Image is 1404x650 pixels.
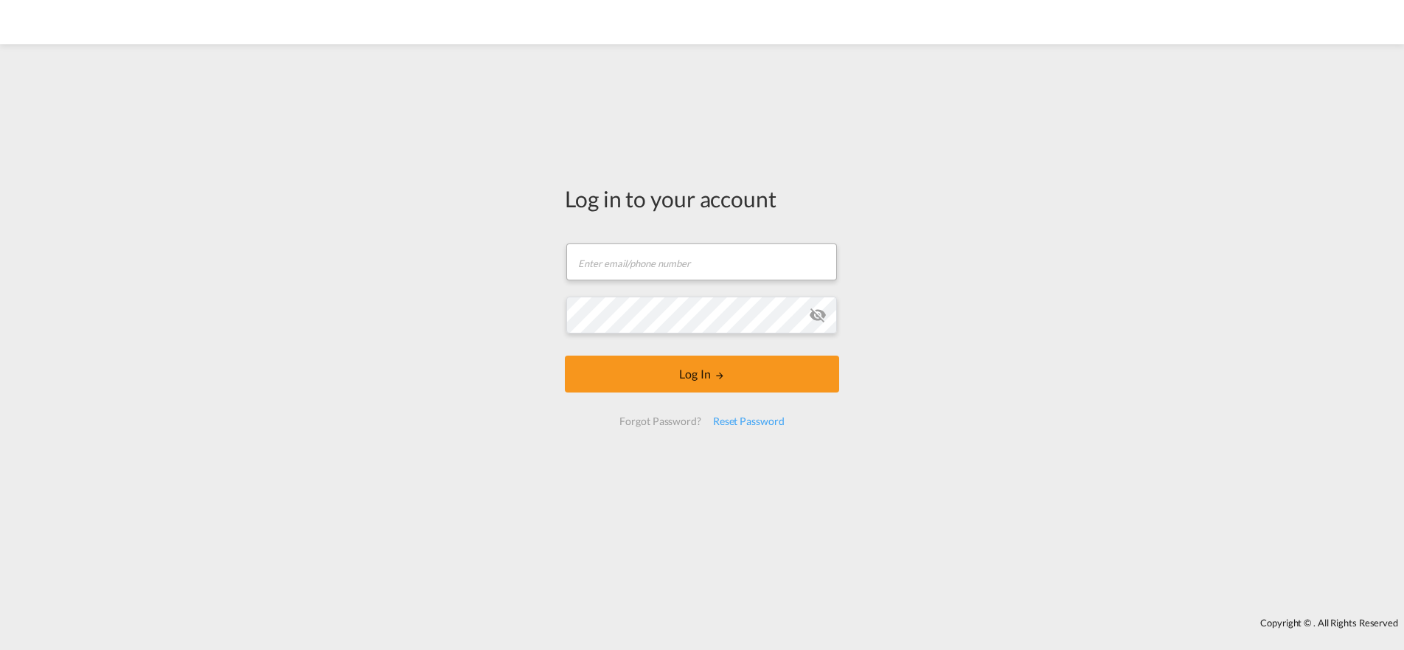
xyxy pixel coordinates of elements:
button: LOGIN [565,356,839,393]
md-icon: icon-eye-off [809,306,827,324]
div: Forgot Password? [614,408,706,435]
div: Reset Password [707,408,790,435]
div: Log in to your account [565,183,839,214]
input: Enter email/phone number [566,243,837,280]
